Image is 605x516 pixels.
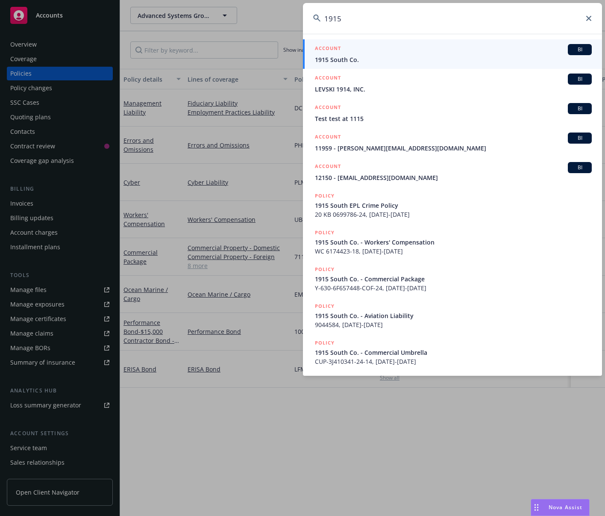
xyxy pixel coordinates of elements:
span: 1915 South Co. - Commercial Umbrella [315,348,592,357]
span: BI [571,46,588,53]
span: LEVSKI 1914, INC. [315,85,592,94]
span: CUP-3J410341-24-14, [DATE]-[DATE] [315,357,592,366]
h5: POLICY [315,192,335,200]
h5: ACCOUNT [315,44,341,54]
a: POLICY1915 South Co. - Workers' CompensationWC 6174423-18, [DATE]-[DATE] [303,224,602,260]
a: ACCOUNTBI1915 South Co. [303,39,602,69]
span: BI [571,75,588,83]
a: POLICY1915 South Co. - Commercial UmbrellaCUP-3J410341-24-14, [DATE]-[DATE] [303,334,602,371]
h5: POLICY [315,265,335,274]
span: Nova Assist [549,504,582,511]
span: 11959 - [PERSON_NAME][EMAIL_ADDRESS][DOMAIN_NAME] [315,144,592,153]
span: BI [571,134,588,142]
span: Test test at 1115 [315,114,592,123]
h5: POLICY [315,228,335,237]
span: 12150 - [EMAIL_ADDRESS][DOMAIN_NAME] [315,173,592,182]
a: POLICY1915 South EPL Crime Policy20 KB 0699786-24, [DATE]-[DATE] [303,187,602,224]
div: Drag to move [531,499,542,516]
h5: ACCOUNT [315,103,341,113]
h5: POLICY [315,302,335,310]
a: POLICY1915 South Co. - Aviation Liability9044584, [DATE]-[DATE] [303,297,602,334]
span: 1915 South EPL Crime Policy [315,201,592,210]
span: BI [571,164,588,171]
span: WC 6174423-18, [DATE]-[DATE] [315,247,592,256]
h5: POLICY [315,339,335,347]
span: 1915 South Co. [315,55,592,64]
h5: ACCOUNT [315,74,341,84]
span: 20 KB 0699786-24, [DATE]-[DATE] [315,210,592,219]
a: ACCOUNTBI12150 - [EMAIL_ADDRESS][DOMAIN_NAME] [303,157,602,187]
button: Nova Assist [531,499,590,516]
a: ACCOUNTBILEVSKI 1914, INC. [303,69,602,98]
span: Y-630-6F657448-COF-24, [DATE]-[DATE] [315,283,592,292]
input: Search... [303,3,602,34]
a: ACCOUNTBI11959 - [PERSON_NAME][EMAIL_ADDRESS][DOMAIN_NAME] [303,128,602,157]
h5: ACCOUNT [315,133,341,143]
span: 1915 South Co. - Commercial Package [315,274,592,283]
span: 1915 South Co. - Workers' Compensation [315,238,592,247]
span: 9044584, [DATE]-[DATE] [315,320,592,329]
span: BI [571,105,588,112]
a: POLICY1915 South Co. - Commercial PackageY-630-6F657448-COF-24, [DATE]-[DATE] [303,260,602,297]
a: ACCOUNTBITest test at 1115 [303,98,602,128]
h5: ACCOUNT [315,162,341,172]
span: 1915 South Co. - Aviation Liability [315,311,592,320]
